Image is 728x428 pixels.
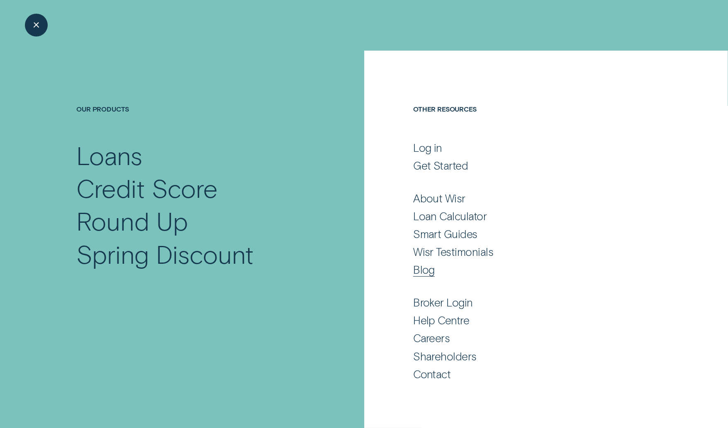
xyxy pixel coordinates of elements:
a: Get Started [413,158,651,172]
div: Round Up [76,204,187,237]
div: Blog [413,263,435,276]
a: Blog [413,263,651,276]
a: About Wisr [413,191,651,205]
a: Loan Calculator [413,209,651,223]
a: Spring Discount [76,237,311,270]
div: Broker Login [413,295,473,309]
div: Credit Score [76,171,218,204]
a: Smart Guides [413,227,651,241]
div: Contact [413,367,450,381]
a: Wisr Testimonials [413,245,651,258]
a: Help Centre [413,313,651,327]
div: About Wisr [413,191,465,205]
div: Loans [76,139,142,171]
h4: Other Resources [413,105,651,139]
div: Wisr Testimonials [413,245,493,258]
div: Log in [413,141,442,154]
a: Loans [76,139,311,171]
a: Round Up [76,204,311,237]
a: Broker Login [413,295,651,309]
div: Get Started [413,158,468,172]
a: Log in [413,141,651,154]
a: Careers [413,331,651,345]
div: Help Centre [413,313,469,327]
a: Credit Score [76,171,311,204]
div: Loan Calculator [413,209,487,223]
div: Spring Discount [76,237,253,270]
button: Close Menu [25,14,48,36]
a: Contact [413,367,651,381]
div: Smart Guides [413,227,477,241]
div: Careers [413,331,450,345]
a: Shareholders [413,349,651,363]
div: Shareholders [413,349,477,363]
h4: Our Products [76,105,311,139]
